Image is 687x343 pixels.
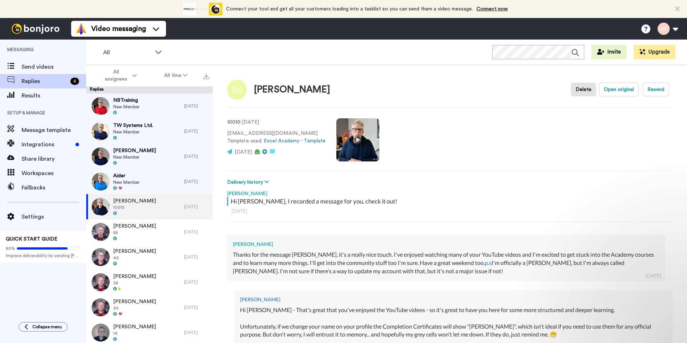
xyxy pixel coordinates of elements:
button: Export all results that match these filters now. [201,70,211,81]
div: Replies [86,86,213,93]
span: [PERSON_NAME] [113,298,156,305]
span: [PERSON_NAME] [113,323,156,330]
div: [DATE] [184,279,209,285]
span: Replies [22,77,68,86]
span: 58 [113,230,156,235]
img: 1e7d678a-af19-451e-a2bd-403ce279456e-thumb.jpg [92,198,110,216]
div: [DATE] [184,305,209,310]
span: Collapse menu [32,324,62,330]
span: Fallbacks [22,183,86,192]
div: [DATE] [184,179,209,184]
div: [DATE] [184,330,209,335]
span: New Member [113,154,156,160]
button: All assignees [88,65,151,86]
button: Open original [599,83,638,96]
p: : [DATE] [227,119,326,126]
button: Collapse menu [19,322,68,331]
a: [PERSON_NAME]58[DATE] [86,219,213,244]
button: Resend [643,83,669,96]
span: 39 [113,305,156,311]
div: [DATE] [184,229,209,235]
img: 0c50795b-29a4-4d39-a094-0bd054ed374e-thumb.jpg [92,324,110,342]
span: TW Systems Ltd. [113,122,153,129]
a: [PERSON_NAME]46[DATE] [86,244,213,270]
div: [PERSON_NAME] [227,186,673,197]
a: Connect now [476,6,508,12]
div: Thanks for the message [PERSON_NAME], it's a really nice touch. I've enjoyed watching many of you... [233,251,660,275]
span: 14 [113,330,156,336]
span: [PERSON_NAME] [113,147,156,154]
a: [PERSON_NAME]38[DATE] [86,270,213,295]
span: 10010 [113,205,156,210]
img: b7971f1e-0fd8-47ec-a96b-9a824e6d6536-thumb.jpg [92,223,110,241]
img: vm-color.svg [75,23,87,35]
div: Hi [PERSON_NAME], I recorded a message for you, check it out! [231,197,671,206]
button: All time [151,69,202,82]
span: Message template [22,126,86,134]
span: NBTraining [113,97,139,104]
span: New Member [113,179,139,185]
button: Delivery history [227,178,271,186]
img: 830e918d-ed9f-4032-ae4f-5280192b380a-thumb.jpg [92,248,110,266]
button: Invite [591,45,627,59]
div: [DATE] [184,103,209,109]
div: [DATE] [184,154,209,159]
a: AiderNew Member[DATE] [86,169,213,194]
img: b995afad-0c8a-47d3-ba97-e2936ae179b6-thumb.jpg [92,97,110,115]
span: New Member [113,129,153,135]
a: NBTrainingNew Member[DATE] [86,93,213,119]
span: Integrations [22,140,73,149]
span: Connect your tool and get all your customers loading into a tasklist so you can send them a video... [226,6,473,12]
span: [PERSON_NAME] [113,197,156,205]
p: [EMAIL_ADDRESS][DOMAIN_NAME] Template used: [227,130,326,145]
img: 7db793b2-5b54-4436-af82-47b5e7d898ff-thumb.jpg [92,147,110,165]
button: Delete [571,83,596,96]
img: Image of Susan Halcrow [227,80,247,100]
img: ee41c2a1-5f99-4267-ba36-cf28da774152-thumb.jpg [92,298,110,316]
img: export.svg [203,73,209,79]
div: [DATE] [231,207,668,215]
div: [DATE] [184,254,209,260]
a: [PERSON_NAME]10010[DATE] [86,194,213,219]
div: [DATE] [645,272,661,279]
span: [PERSON_NAME] [113,223,156,230]
div: [DATE] [184,128,209,134]
span: QUICK START GUIDE [6,237,57,242]
span: Send videos [22,63,86,71]
div: [PERSON_NAME] [233,241,660,248]
div: 4 [70,78,79,85]
span: Workspaces [22,169,86,178]
a: [PERSON_NAME]39[DATE] [86,295,213,320]
div: [DATE] [184,204,209,210]
div: animation [183,3,222,15]
span: 80% [6,246,15,251]
img: d841f574-93f8-45fb-a081-0cfe86dd81ee-thumb.jpg [92,122,110,140]
img: 589112ed-b727-4f8d-b192-f27e6d87d04c-thumb.jpg [92,273,110,291]
img: bj-logo-header-white.svg [9,24,63,34]
span: Aider [113,172,139,179]
strong: 10010 [227,120,240,125]
span: [PERSON_NAME] [113,248,156,255]
span: 38 [113,280,156,286]
span: All [103,48,151,57]
span: [PERSON_NAME] [113,273,156,280]
span: New Member [113,104,139,110]
span: Results [22,91,86,100]
span: Settings [22,212,86,221]
div: [PERSON_NAME] [254,84,330,95]
a: p.s [485,259,492,266]
a: Excel Academy - Template [264,138,326,143]
span: 46 [113,255,156,261]
a: TW Systems Ltd.New Member[DATE] [86,119,213,144]
span: Share library [22,155,86,163]
span: All assignees [102,68,131,83]
a: [PERSON_NAME]New Member[DATE] [86,144,213,169]
button: Upgrade [634,45,676,59]
span: Improve deliverability by sending [PERSON_NAME]’s from your own email [6,253,80,259]
div: [PERSON_NAME] [240,296,667,303]
span: [DATE] [235,150,252,155]
img: f2a7bd2f-e884-4866-9098-771f88158805-thumb.jpg [92,173,110,191]
span: Video messaging [91,24,146,34]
